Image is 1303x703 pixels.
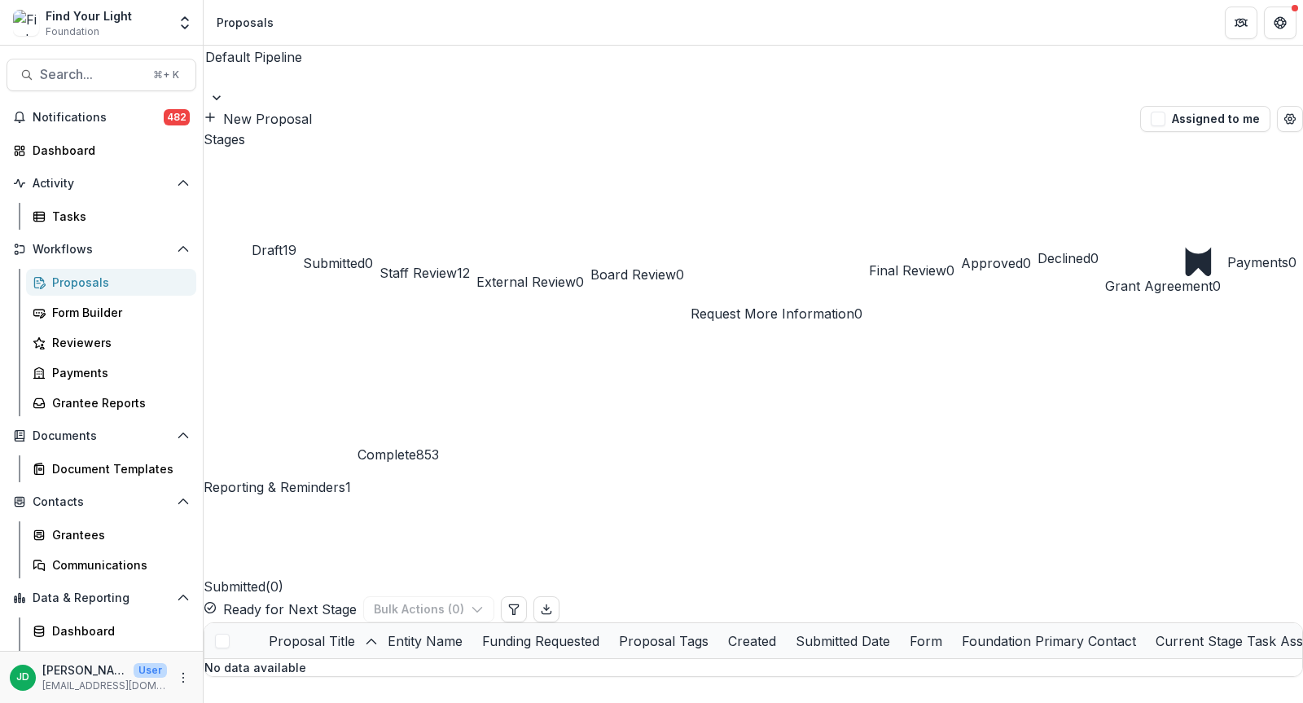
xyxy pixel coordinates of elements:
[7,59,196,91] button: Search...
[26,648,196,674] a: Data Report
[900,631,952,651] div: Form
[52,364,183,381] div: Payments
[1023,255,1031,271] span: 0
[259,623,378,658] div: Proposal Title
[164,109,190,125] span: 482
[378,623,472,658] div: Entity Name
[7,585,196,611] button: Open Data & Reporting
[7,423,196,449] button: Open Documents
[46,24,99,39] span: Foundation
[854,305,862,322] span: 0
[26,617,196,644] a: Dashboard
[590,266,676,283] span: Board Review
[952,623,1146,658] div: Foundation Primary Contact
[718,623,786,658] div: Created
[476,132,584,323] button: External Review0
[173,668,193,688] button: More
[26,359,196,386] a: Payments
[1105,278,1213,294] span: Grant Agreement
[869,262,946,279] span: Final Review
[7,170,196,196] button: Open Activity
[1038,250,1090,266] span: Declined
[42,679,167,693] p: [EMAIL_ADDRESS][DOMAIN_NAME]
[952,631,1146,651] div: Foundation Primary Contact
[345,479,351,495] span: 1
[204,109,312,129] button: New Proposal
[52,460,183,477] div: Document Templates
[379,132,470,323] button: Staff Review12
[204,600,357,619] button: Ready for Next Stage
[303,132,373,323] button: Submitted0
[718,631,786,651] div: Created
[204,132,245,147] span: Stages
[204,330,351,497] button: Reporting & Reminders1
[1105,132,1221,323] button: Grant Agreement0
[476,274,576,290] span: External Review
[900,623,952,658] div: Form
[1090,250,1099,266] span: 0
[786,623,900,658] div: Submitted Date
[363,596,494,622] button: Bulk Actions (0)
[416,446,439,463] span: 853
[358,446,416,463] span: Complete
[7,236,196,262] button: Open Workflows
[961,255,1023,271] span: Approved
[52,334,183,351] div: Reviewers
[26,329,196,356] a: Reviewers
[205,47,1301,67] div: Default Pipeline
[1227,132,1296,323] button: Payments0
[472,631,609,651] div: Funding Requested
[374,603,464,617] span: Bulk Actions ( 0 )
[173,7,196,39] button: Open entity switcher
[676,266,684,283] span: 0
[26,203,196,230] a: Tasks
[26,299,196,326] a: Form Builder
[33,111,164,125] span: Notifications
[358,330,439,497] button: Complete853
[210,11,280,34] nav: breadcrumb
[1227,254,1288,270] span: Payments
[26,455,196,482] a: Document Templates
[150,66,182,84] div: ⌘ + K
[52,208,183,225] div: Tasks
[7,104,196,130] button: Notifications482
[1225,7,1257,39] button: Partners
[52,556,183,573] div: Communications
[1277,106,1303,132] button: Open table manager
[303,255,365,271] span: Submitted
[609,623,718,658] div: Proposal Tags
[609,631,718,651] div: Proposal Tags
[501,596,527,622] button: Edit table settings
[52,304,183,321] div: Form Builder
[946,262,954,279] span: 0
[1264,7,1296,39] button: Get Help
[1140,106,1270,132] button: Assigned to me
[33,495,170,509] span: Contacts
[472,623,609,658] div: Funding Requested
[26,389,196,416] a: Grantee Reports
[52,526,183,543] div: Grantees
[40,67,143,82] span: Search...
[33,177,170,191] span: Activity
[252,242,283,258] span: Draft
[46,7,132,24] div: Find Your Light
[252,132,296,323] button: Draft19
[283,242,296,258] span: 19
[379,265,457,281] span: Staff Review
[1213,278,1221,294] span: 0
[691,132,862,323] button: Request More Information0
[33,591,170,605] span: Data & Reporting
[52,394,183,411] div: Grantee Reports
[52,622,183,639] div: Dashboard
[33,142,183,159] div: Dashboard
[786,631,900,651] div: Submitted Date
[365,635,378,648] svg: sorted ascending
[590,132,684,323] button: Board Review0
[26,521,196,548] a: Grantees
[533,596,559,622] button: Export table data
[26,551,196,578] a: Communications
[42,661,127,679] p: [PERSON_NAME]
